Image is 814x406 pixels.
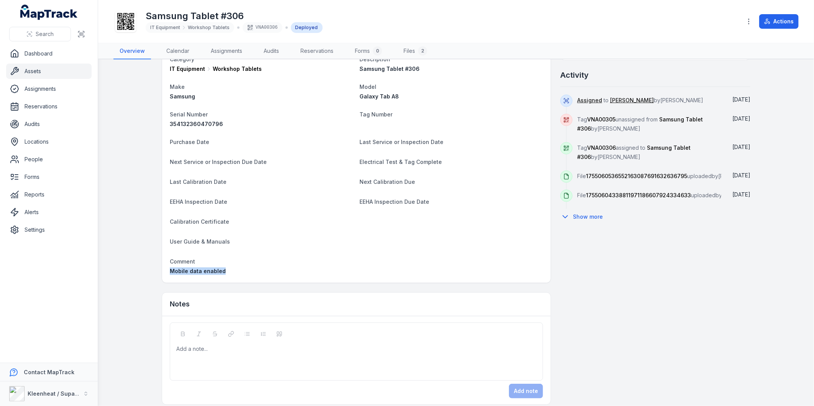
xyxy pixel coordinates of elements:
div: 2 [418,46,427,56]
strong: Kleenheat / Supagas [28,390,85,397]
span: [DATE] [732,96,750,103]
time: 19/08/2025, 11:12:23 am [732,96,750,103]
a: MapTrack [20,5,78,20]
span: Purchase Date [170,139,209,145]
div: Deployed [291,22,323,33]
span: IT Equipment [150,25,180,31]
a: Dashboard [6,46,92,61]
time: 13/08/2025, 12:49:07 pm [732,172,750,178]
span: [DATE] [732,191,750,198]
span: Model [359,83,376,90]
a: Reservations [6,99,92,114]
a: Reports [6,187,92,202]
h2: Activity [560,70,589,80]
span: VNA00305 [587,116,615,123]
span: 1755060536552163087691632636795 [586,173,687,179]
span: Search [36,30,54,38]
span: Electrical Test & Tag Complete [359,159,442,165]
div: 0 [373,46,382,56]
a: Assets [6,64,92,79]
a: Audits [258,43,285,59]
span: File uploaded by [PERSON_NAME] [577,173,761,179]
span: Make [170,83,185,90]
span: Serial Number [170,111,208,118]
a: Calendar [160,43,195,59]
span: Tag assigned to by [PERSON_NAME] [577,144,691,160]
span: IT Equipment [170,65,205,73]
a: Assignments [6,81,92,97]
span: Last Service or Inspection Date [359,139,443,145]
time: 13/08/2025, 1:01:34 pm [732,115,750,122]
span: User Guide & Manuals [170,238,230,245]
a: Audits [6,116,92,132]
span: to by [PERSON_NAME] [577,97,703,103]
span: Samsung Tablet #306 [359,65,420,72]
button: Show more [560,209,608,225]
time: 13/08/2025, 12:48:30 pm [732,191,750,198]
time: 13/08/2025, 1:01:29 pm [732,144,750,150]
span: [DATE] [732,144,750,150]
span: Last Calibration Date [170,178,226,185]
span: Galaxy Tab A8 [359,93,399,100]
span: Samsung Tablet #306 [577,144,691,160]
a: Alerts [6,205,92,220]
span: Description [359,56,390,62]
span: 17550604338811971186607924334633 [586,192,691,198]
h3: Notes [170,299,190,309]
a: [PERSON_NAME] [610,97,654,104]
span: Next Service or Inspection Due Date [170,159,267,165]
span: 354132360470796 [170,121,223,127]
span: Tag unassigned from by [PERSON_NAME] [577,116,703,132]
span: Mobile data enabled [170,268,226,274]
h1: Samsung Tablet #306 [146,10,323,22]
span: Next Calibration Due [359,178,415,185]
a: Assignments [205,43,248,59]
a: Overview [113,43,151,59]
div: VNA00306 [243,22,282,33]
span: Samsung [170,93,195,100]
span: [DATE] [732,115,750,122]
a: Settings [6,222,92,237]
a: People [6,152,92,167]
span: Comment [170,258,195,265]
a: Assigned [577,97,602,104]
span: VNA00306 [587,144,616,151]
span: File uploaded by [PERSON_NAME] [577,192,765,198]
button: Actions [759,14,799,29]
span: Calibration Certificate [170,218,229,225]
span: Workshop Tablets [213,65,262,73]
a: Forms [6,169,92,185]
a: Files2 [397,43,433,59]
span: Tag Number [359,111,392,118]
a: Forms0 [349,43,388,59]
a: Locations [6,134,92,149]
span: EEHA Inspection Due Date [359,198,429,205]
strong: Contact MapTrack [24,369,74,375]
span: Samsung Tablet #306 [577,116,703,132]
span: EEHA Inspection Date [170,198,227,205]
a: Reservations [294,43,340,59]
span: Workshop Tablets [188,25,230,31]
span: [DATE] [732,172,750,178]
button: Search [9,27,71,41]
span: Category [170,56,194,62]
